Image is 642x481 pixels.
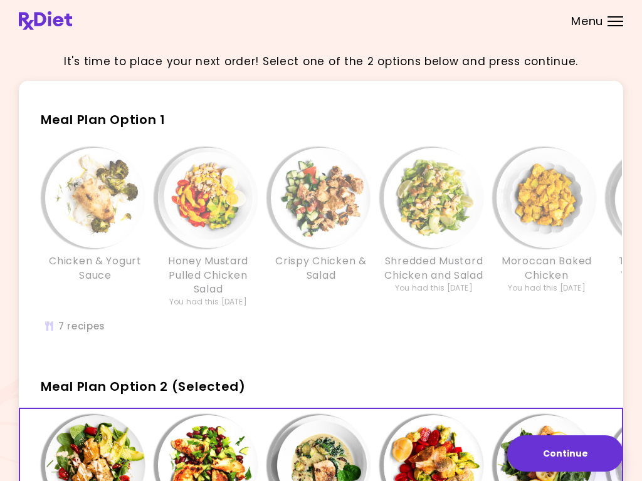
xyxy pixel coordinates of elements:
[508,282,586,294] div: You had this [DATE]
[41,111,166,128] span: Meal Plan Option 1
[39,148,152,308] div: Info - Chicken & Yogurt Sauce - Meal Plan Option 1
[41,378,246,395] span: Meal Plan Option 2 (Selected)
[158,254,258,296] h3: Honey Mustard Pulled Chicken Salad
[395,282,473,294] div: You had this [DATE]
[507,435,623,472] button: Continue
[265,148,377,308] div: Info - Crispy Chicken & Salad - Meal Plan Option 1
[384,254,484,282] h3: Shredded Mustard Chicken and Salad
[19,11,72,30] img: RxDiet
[377,148,490,308] div: Info - Shredded Mustard Chicken and Salad - Meal Plan Option 1
[45,254,145,282] h3: Chicken & Yogurt Sauce
[571,16,603,27] span: Menu
[490,148,603,308] div: Info - Moroccan Baked Chicken - Meal Plan Option 1
[497,254,597,282] h3: Moroccan Baked Chicken
[64,53,578,70] p: It's time to place your next order! Select one of the 2 options below and press continue.
[169,296,247,308] div: You had this [DATE]
[152,148,265,308] div: Info - Honey Mustard Pulled Chicken Salad - Meal Plan Option 1
[271,254,371,282] h3: Crispy Chicken & Salad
